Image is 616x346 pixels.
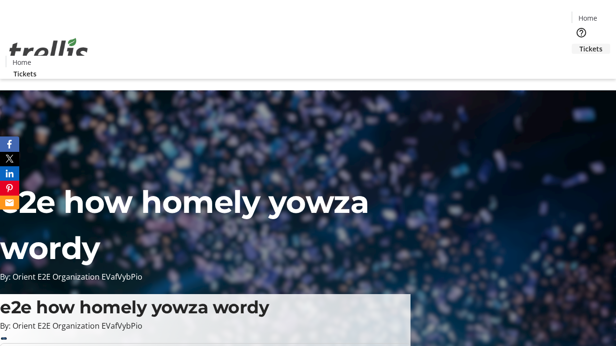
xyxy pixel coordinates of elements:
img: Orient E2E Organization EVafVybPio's Logo [6,27,91,75]
a: Home [572,13,603,23]
span: Tickets [13,69,37,79]
span: Home [13,57,31,67]
span: Home [578,13,597,23]
button: Cart [572,54,591,73]
a: Tickets [6,69,44,79]
button: Help [572,23,591,42]
span: Tickets [579,44,603,54]
a: Tickets [572,44,610,54]
a: Home [6,57,37,67]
